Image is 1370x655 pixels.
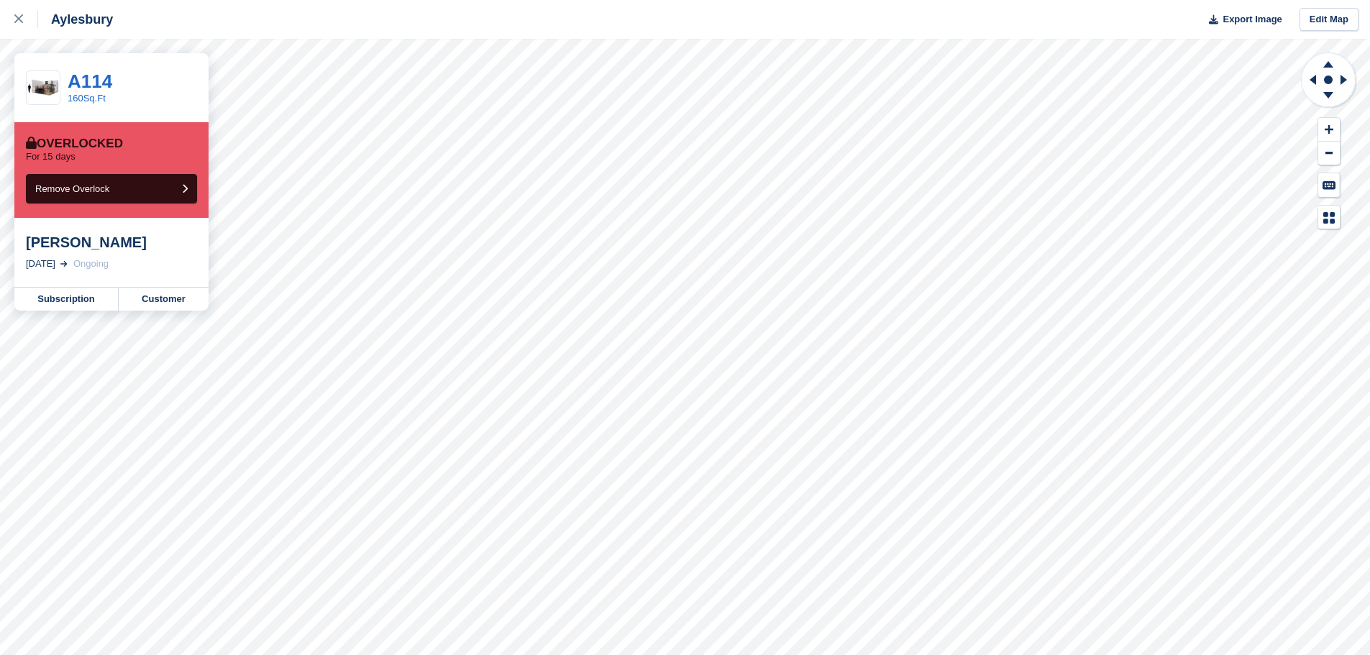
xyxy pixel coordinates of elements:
[26,151,76,162] p: For 15 days
[1300,8,1358,32] a: Edit Map
[26,174,197,203] button: Remove Overlock
[73,257,109,271] div: Ongoing
[119,288,209,311] a: Customer
[1318,206,1340,229] button: Map Legend
[1223,12,1282,27] span: Export Image
[27,75,60,101] img: 150-sqft-unit.jpg
[68,70,112,92] a: A114
[35,183,109,194] span: Remove Overlock
[68,93,106,104] a: 160Sq.Ft
[1318,142,1340,165] button: Zoom Out
[14,288,119,311] a: Subscription
[38,11,113,28] div: Aylesbury
[60,261,68,267] img: arrow-right-light-icn-cde0832a797a2874e46488d9cf13f60e5c3a73dbe684e267c42b8395dfbc2abf.svg
[1200,8,1282,32] button: Export Image
[1318,118,1340,142] button: Zoom In
[1318,173,1340,197] button: Keyboard Shortcuts
[26,257,55,271] div: [DATE]
[26,234,197,251] div: [PERSON_NAME]
[26,137,123,151] div: Overlocked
